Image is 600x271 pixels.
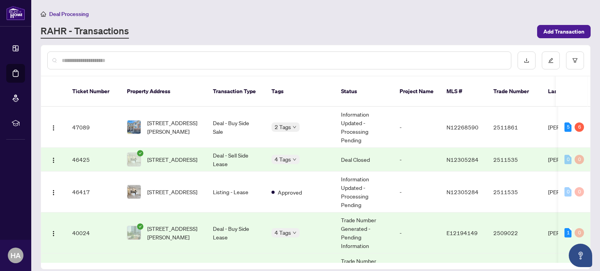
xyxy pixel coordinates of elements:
td: - [393,213,440,253]
span: [STREET_ADDRESS] [147,155,197,164]
td: 40024 [66,213,121,253]
td: - [393,172,440,213]
img: Logo [50,190,57,196]
button: Logo [47,186,60,198]
td: 2511535 [487,172,542,213]
div: 5 [564,122,571,132]
td: 46425 [66,148,121,172]
button: Add Transaction [537,25,591,38]
span: down [293,231,296,235]
img: thumbnail-img [127,185,141,198]
td: Deal - Buy Side Lease [207,213,265,253]
span: HA [11,250,21,261]
th: Ticket Number [66,76,121,107]
img: logo [6,6,25,20]
img: Logo [50,125,57,131]
td: 2511861 [487,107,542,148]
span: check-circle [137,223,143,230]
td: Information Updated - Processing Pending [335,107,393,148]
span: filter [572,58,578,63]
th: MLS # [440,76,487,107]
span: down [293,158,296,161]
button: Logo [47,121,60,133]
th: Status [335,76,393,107]
th: Project Name [393,76,440,107]
span: down [293,125,296,129]
button: Logo [47,153,60,166]
td: Deal - Sell Side Lease [207,148,265,172]
span: check-circle [137,150,143,156]
td: 2511535 [487,148,542,172]
td: Information Updated - Processing Pending [335,172,393,213]
span: Deal Processing [49,11,89,18]
td: 46417 [66,172,121,213]
span: download [524,58,529,63]
td: 47089 [66,107,121,148]
img: thumbnail-img [127,226,141,239]
span: [STREET_ADDRESS][PERSON_NAME] [147,224,200,241]
th: Tags [265,76,335,107]
div: 0 [575,155,584,164]
div: 1 [564,228,571,237]
th: Transaction Type [207,76,265,107]
span: 4 Tags [275,155,291,164]
th: Trade Number [487,76,542,107]
td: Deal Closed [335,148,393,172]
span: edit [548,58,554,63]
th: Property Address [121,76,207,107]
span: Approved [278,188,302,197]
a: RAHR - Transactions [41,25,129,39]
td: Trade Number Generated - Pending Information [335,213,393,253]
span: Add Transaction [543,25,584,38]
button: Open asap [569,244,592,267]
td: - [393,107,440,148]
td: Deal - Buy Side Sale [207,107,265,148]
button: Logo [47,227,60,239]
span: 4 Tags [275,228,291,237]
button: edit [542,51,560,69]
span: 2 Tags [275,122,291,131]
img: Logo [50,157,57,163]
td: Listing - Lease [207,172,265,213]
button: filter [566,51,584,69]
div: 0 [564,187,571,197]
div: 0 [575,187,584,197]
span: N12305284 [446,188,479,195]
td: - [393,148,440,172]
div: 0 [575,228,584,237]
span: [STREET_ADDRESS][PERSON_NAME] [147,119,200,136]
span: N12305284 [446,156,479,163]
img: Logo [50,230,57,237]
button: download [518,51,536,69]
img: thumbnail-img [127,120,141,134]
span: E12194149 [446,229,478,236]
td: 2509022 [487,213,542,253]
div: 6 [575,122,584,132]
div: 0 [564,155,571,164]
span: home [41,11,46,17]
span: N12268590 [446,124,479,131]
img: thumbnail-img [127,153,141,166]
span: [STREET_ADDRESS] [147,188,197,196]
